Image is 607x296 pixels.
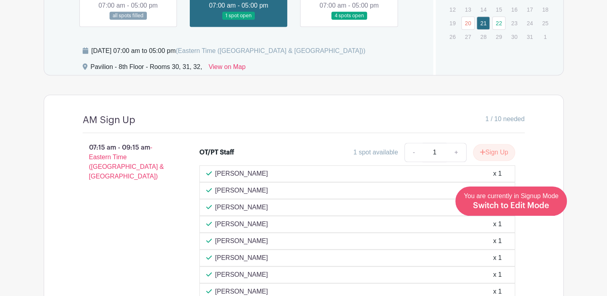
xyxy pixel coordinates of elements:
div: OT/PT Staff [199,148,234,157]
p: 07:15 am - 09:15 am [70,140,187,184]
h4: AM Sign Up [83,114,135,126]
p: 27 [461,30,475,43]
span: You are currently in Signup Mode [464,193,558,209]
p: 25 [538,17,552,29]
div: [DATE] 07:00 am to 05:00 pm [91,46,365,56]
div: Pavilion - 8th Floor - Rooms 30, 31, 32, [91,62,202,75]
span: - Eastern Time ([GEOGRAPHIC_DATA] & [GEOGRAPHIC_DATA]) [89,144,164,180]
a: 20 [461,16,475,30]
a: You are currently in Signup Mode Switch to Edit Mode [455,187,567,216]
p: 31 [523,30,536,43]
p: 18 [538,3,552,16]
p: 15 [492,3,505,16]
p: 16 [508,3,521,16]
p: 23 [508,17,521,29]
div: x 1 [493,253,501,263]
div: x 1 [493,236,501,246]
p: 12 [446,3,459,16]
a: View on Map [209,62,246,75]
div: x 1 [493,219,501,229]
p: 29 [492,30,505,43]
p: [PERSON_NAME] [215,253,268,263]
p: 1 [538,30,552,43]
p: 30 [508,30,521,43]
p: [PERSON_NAME] [215,203,268,212]
p: [PERSON_NAME] [215,219,268,229]
p: [PERSON_NAME] [215,270,268,280]
span: (Eastern Time ([GEOGRAPHIC_DATA] & [GEOGRAPHIC_DATA])) [176,47,365,54]
a: + [446,143,466,162]
div: x 1 [493,169,501,178]
p: 19 [446,17,459,29]
a: 22 [492,16,505,30]
p: 17 [523,3,536,16]
span: Switch to Edit Mode [473,202,549,210]
p: [PERSON_NAME] [215,186,268,195]
p: 14 [477,3,490,16]
div: x 1 [493,186,501,195]
p: [PERSON_NAME] [215,169,268,178]
div: x 1 [493,270,501,280]
span: 1 / 10 needed [485,114,525,124]
p: [PERSON_NAME] [215,236,268,246]
a: - [404,143,423,162]
a: 21 [477,16,490,30]
p: 26 [446,30,459,43]
div: 1 spot available [353,148,398,157]
p: 24 [523,17,536,29]
p: 13 [461,3,475,16]
p: 28 [477,30,490,43]
button: Sign Up [473,144,515,161]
